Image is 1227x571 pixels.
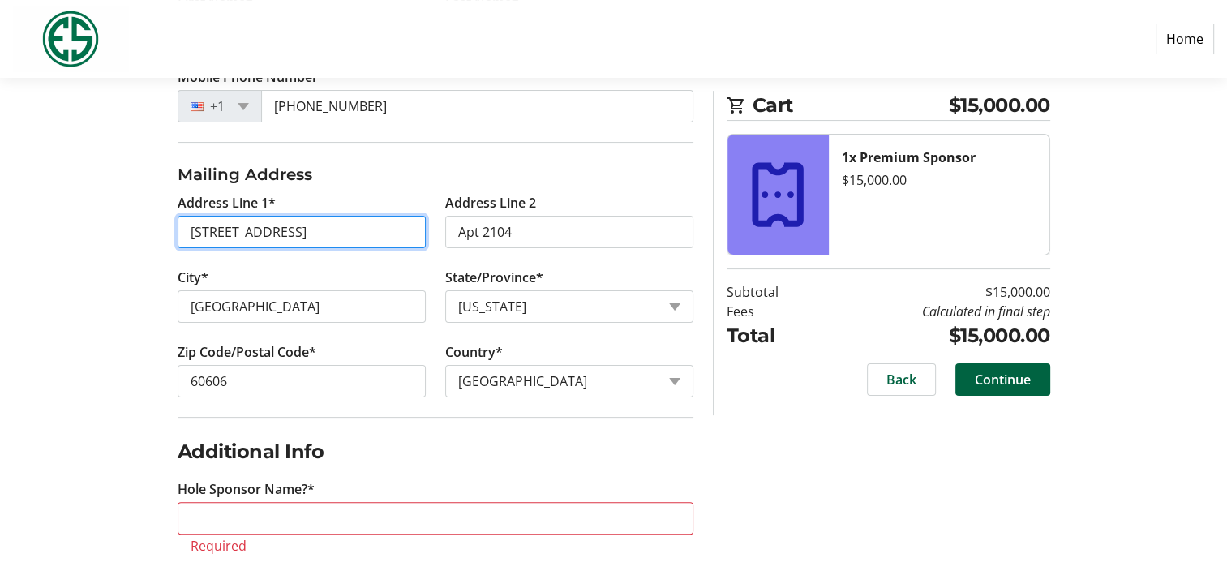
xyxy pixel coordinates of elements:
label: City* [178,268,208,287]
input: City [178,290,426,323]
strong: 1x Premium Sponsor [842,148,976,166]
label: Address Line 1* [178,193,276,213]
span: Cart [753,91,949,120]
div: $15,000.00 [842,170,1036,190]
td: $15,000.00 [820,321,1050,350]
h3: Mailing Address [178,162,693,187]
label: Hole Sponsor Name?* [178,479,315,499]
td: Total [727,321,820,350]
label: Country* [445,342,503,362]
td: Calculated in final step [820,302,1050,321]
label: Address Line 2 [445,193,536,213]
tr-error: Required [191,538,680,554]
input: Address [178,216,426,248]
input: (201) 555-0123 [261,90,693,122]
td: $15,000.00 [820,282,1050,302]
h2: Additional Info [178,437,693,466]
button: Back [867,363,936,396]
label: State/Province* [445,268,543,287]
span: Back [886,370,916,389]
td: Fees [727,302,820,321]
span: Continue [975,370,1031,389]
input: Zip or Postal Code [178,365,426,397]
a: Home [1156,24,1214,54]
img: Evans Scholars Foundation's Logo [13,6,128,71]
label: Zip Code/Postal Code* [178,342,316,362]
button: Continue [955,363,1050,396]
td: Subtotal [727,282,820,302]
span: $15,000.00 [949,91,1050,120]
